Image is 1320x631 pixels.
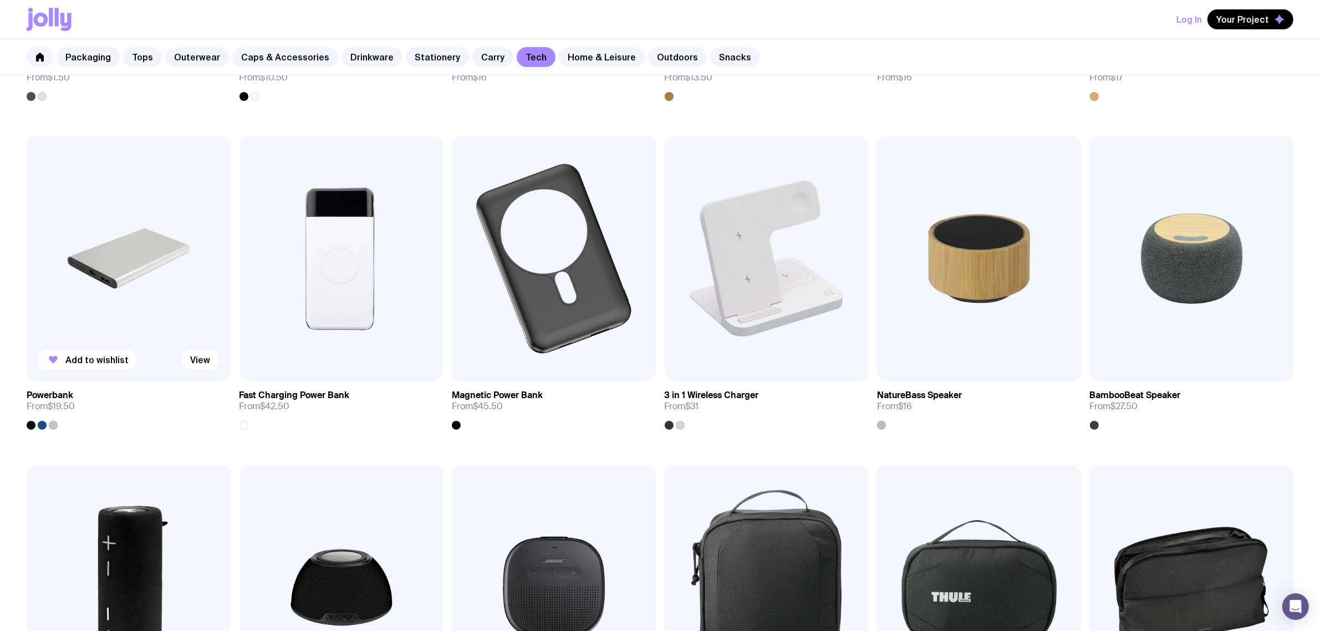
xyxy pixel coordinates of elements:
[1207,9,1293,29] button: Your Project
[1090,52,1294,101] a: Bamboo Charging StandFrom$17
[239,401,290,412] span: From
[877,72,912,83] span: From
[27,52,231,101] a: Phone GripFrom$1.50
[38,350,137,370] button: Add to wishlist
[406,47,469,67] a: Stationery
[239,381,444,430] a: Fast Charging Power BankFrom$42.50
[65,354,129,365] span: Add to wishlist
[1176,9,1202,29] button: Log In
[1216,14,1269,25] span: Your Project
[877,381,1081,430] a: NatureBass SpeakerFrom$16
[898,400,912,412] span: $16
[686,72,713,83] span: $13.50
[342,47,402,67] a: Drinkware
[517,47,555,67] a: Tech
[27,381,231,430] a: PowerbankFrom$19.50
[648,47,707,67] a: Outdoors
[57,47,120,67] a: Packaging
[1090,401,1138,412] span: From
[686,400,699,412] span: $31
[1090,72,1124,83] span: From
[665,401,699,412] span: From
[1282,593,1309,620] div: Open Intercom Messenger
[261,400,290,412] span: $42.50
[239,390,350,401] h3: Fast Charging Power Bank
[473,400,503,412] span: $45.50
[665,72,713,83] span: From
[239,52,444,101] a: LED Charging CablesFrom$10.50
[1111,72,1124,83] span: $17
[1111,400,1138,412] span: $27.50
[27,401,75,412] span: From
[261,72,288,83] span: $10.50
[710,47,760,67] a: Snacks
[665,381,869,430] a: 3 in 1 Wireless ChargerFrom$31
[452,72,487,83] span: From
[165,47,229,67] a: Outerwear
[182,350,220,370] a: View
[559,47,645,67] a: Home & Leisure
[877,390,962,401] h3: NatureBass Speaker
[898,72,912,83] span: $16
[1090,381,1294,430] a: BambooBeat SpeakerFrom$27.50
[48,400,75,412] span: $19.50
[452,390,543,401] h3: Magnetic Power Bank
[665,52,869,101] a: EcoCharge Bamboo PadFrom$13.50
[665,390,759,401] h3: 3 in 1 Wireless Charger
[452,381,656,430] a: Magnetic Power BankFrom$45.50
[473,72,487,83] span: $16
[877,401,912,412] span: From
[48,72,70,83] span: $1.50
[472,47,513,67] a: Carry
[452,401,503,412] span: From
[239,72,288,83] span: From
[27,390,73,401] h3: Powerbank
[27,72,70,83] span: From
[1090,390,1181,401] h3: BambooBeat Speaker
[232,47,338,67] a: Caps & Accessories
[123,47,162,67] a: Tops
